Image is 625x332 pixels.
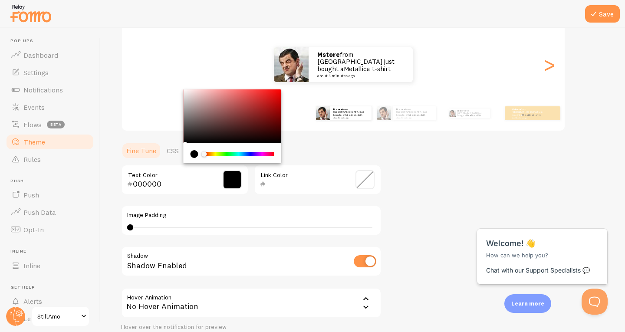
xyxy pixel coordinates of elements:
[333,108,342,111] strong: Mstore
[5,186,95,204] a: Push
[161,142,184,159] a: CSS
[5,116,95,133] a: Flows beta
[121,246,382,278] div: Shadow Enabled
[191,150,198,158] div: current color is #000000
[344,113,362,117] a: Metallica t-shirt
[23,191,39,199] span: Push
[184,89,281,163] div: Chrome color picker
[10,285,95,290] span: Get Help
[333,108,368,118] p: from [GEOGRAPHIC_DATA] just bought a
[5,81,95,99] a: Notifications
[317,51,404,78] p: from [GEOGRAPHIC_DATA] just bought a
[317,74,401,78] small: about 4 minutes ago
[5,293,95,310] a: Alerts
[316,106,330,120] img: Fomo
[23,225,44,234] span: Opt-In
[5,64,95,81] a: Settings
[449,110,456,117] img: Fomo
[5,257,95,274] a: Inline
[512,108,521,111] strong: Mstore
[544,33,554,96] div: Next slide
[121,142,161,159] a: Fine Tune
[344,65,391,73] a: Metallica t-shirt
[317,50,340,59] strong: Mstore
[47,121,65,128] span: beta
[457,109,465,112] strong: Mstore
[396,117,432,118] small: about 4 minutes ago
[407,113,425,117] a: Metallica t-shirt
[5,151,95,168] a: Rules
[23,51,58,59] span: Dashboard
[457,108,487,118] p: from [GEOGRAPHIC_DATA] just bought a
[23,85,63,94] span: Notifications
[5,221,95,238] a: Opt-In
[10,178,95,184] span: Push
[121,288,382,318] div: No Hover Animation
[5,99,95,116] a: Events
[5,133,95,151] a: Theme
[9,2,53,24] img: fomo-relay-logo-orange.svg
[23,261,40,270] span: Inline
[466,114,481,117] a: Metallica t-shirt
[396,108,433,118] p: from [GEOGRAPHIC_DATA] just bought a
[23,120,42,129] span: Flows
[512,108,546,118] p: from [GEOGRAPHIC_DATA] just bought a
[377,106,391,120] img: Fomo
[333,117,367,118] small: about 4 minutes ago
[23,68,49,77] span: Settings
[31,306,90,327] a: StillAmo
[511,299,544,308] p: Learn more
[5,204,95,221] a: Push Data
[473,207,612,289] iframe: Help Scout Beacon - Messages and Notifications
[10,249,95,254] span: Inline
[23,297,42,306] span: Alerts
[522,113,541,117] a: Metallica t-shirt
[10,38,95,44] span: Pop-ups
[274,47,309,82] img: Fomo
[23,208,56,217] span: Push Data
[23,103,45,112] span: Events
[5,46,95,64] a: Dashboard
[23,138,45,146] span: Theme
[512,117,546,118] small: about 4 minutes ago
[396,108,405,111] strong: Mstore
[127,211,375,219] label: Image Padding
[582,289,608,315] iframe: Help Scout Beacon - Open
[23,155,41,164] span: Rules
[121,323,382,331] div: Hover over the notification for preview
[504,294,551,313] div: Learn more
[37,311,79,322] span: StillAmo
